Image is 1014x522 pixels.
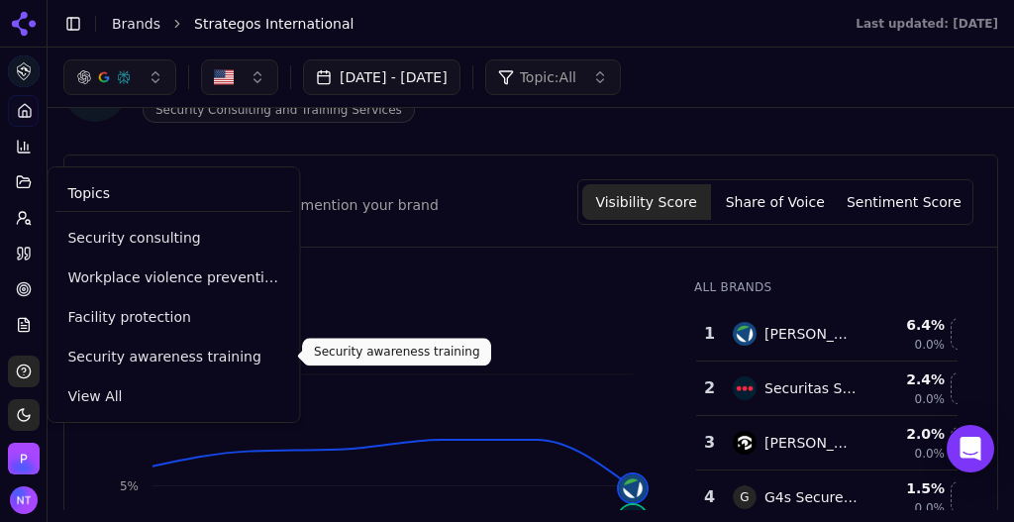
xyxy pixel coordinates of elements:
div: 2.4 % [873,369,945,389]
span: Security awareness training [67,347,279,366]
span: Topic: All [520,67,576,87]
a: Workplace violence prevention [55,260,291,295]
div: [PERSON_NAME] [764,433,858,453]
tspan: 5% [120,479,139,493]
div: 1.1% [112,279,655,315]
a: Security consulting [55,220,291,256]
img: securitas security services usa [733,376,757,400]
div: All Brands [694,279,958,295]
button: Share of Voice [711,184,840,220]
img: Nate Tower [10,486,38,514]
span: 0.0% [915,500,946,516]
tr: 1kroll[PERSON_NAME]6.4%0.0%Hide kroll data [696,307,983,362]
div: 1.5 % [873,478,945,498]
div: G4s Secure Solutions [764,487,858,507]
img: United States [214,67,234,87]
img: Perrill [8,443,40,474]
button: [DATE] - [DATE] [303,59,460,95]
button: Sentiment Score [840,184,968,220]
tr: 3pinkerton[PERSON_NAME]2.0%0.0%Hide pinkerton data [696,416,983,470]
a: Security awareness training [55,339,291,374]
nav: breadcrumb [112,14,816,34]
div: Securitas Security Services [GEOGRAPHIC_DATA] [764,378,858,398]
img: kroll [733,322,757,346]
div: 2 [704,376,713,400]
a: View All [55,378,291,414]
span: Strategos International [194,14,354,34]
button: Open organization switcher [8,443,40,474]
button: Open user button [10,486,38,514]
span: G [733,485,757,509]
span: Topics [67,183,110,203]
button: Hide securitas security services usa data [951,372,982,404]
div: [PERSON_NAME] [764,324,858,344]
span: 0.0% [915,337,946,353]
span: Security Consulting and Training Services [143,97,415,123]
div: 6.4 % [873,315,945,335]
button: Visibility Score [582,184,711,220]
span: 0.0% [915,446,946,462]
span: Workplace violence prevention [67,267,279,287]
span: Security consulting [67,228,279,248]
div: Open Intercom Messenger [947,425,994,472]
p: Security awareness training [314,344,479,360]
tr: 2securitas security services usaSecuritas Security Services [GEOGRAPHIC_DATA]2.4%0.0%Hide securit... [696,362,983,416]
button: Hide kroll data [951,318,982,350]
button: Current brand: Strategos International [8,55,40,87]
a: Brands [112,16,160,32]
div: 3 [704,431,713,455]
div: 4 [704,485,713,509]
span: 0.0% [915,391,946,407]
span: Facility protection [67,307,279,327]
button: Hide g4s secure solutions data [951,481,982,513]
div: Last updated: [DATE] [856,16,998,32]
div: 1 [704,322,713,346]
img: kroll [619,474,647,502]
div: 2.0 % [873,424,945,444]
img: Strategos International [8,55,40,87]
a: Facility protection [55,299,291,335]
span: View All [67,386,279,406]
img: pinkerton [733,431,757,455]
